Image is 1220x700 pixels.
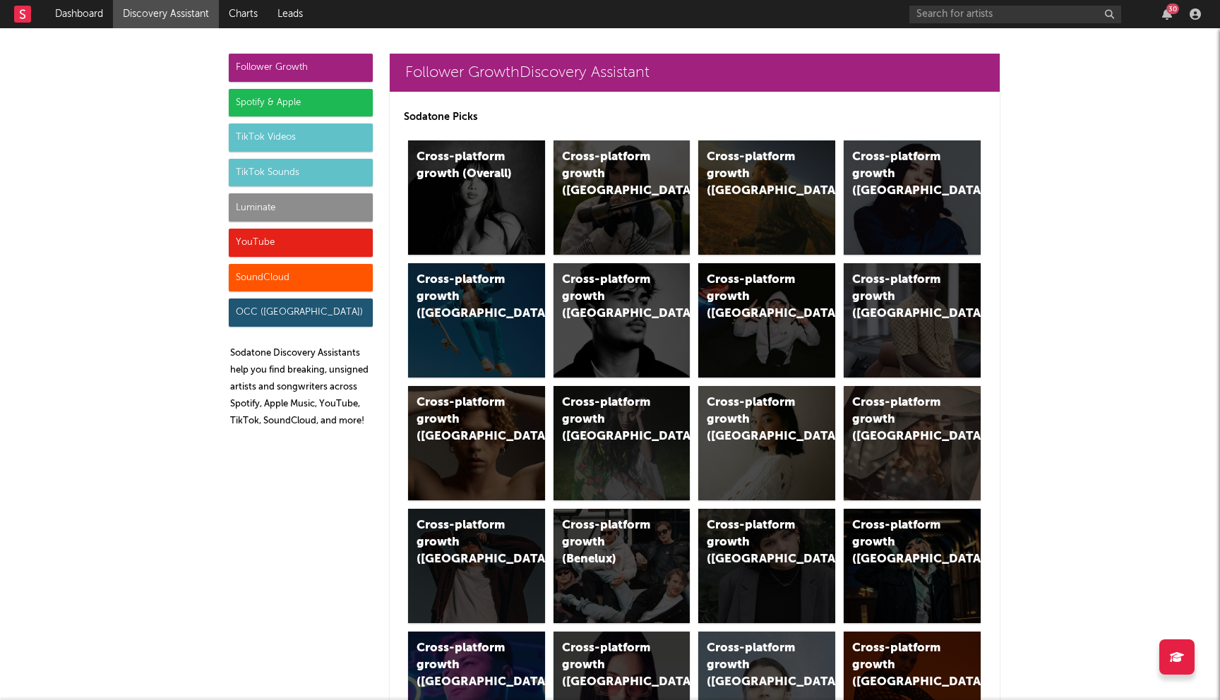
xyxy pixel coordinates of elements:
div: Luminate [229,193,373,222]
a: Cross-platform growth ([GEOGRAPHIC_DATA]) [698,140,835,255]
a: Cross-platform growth (Overall) [408,140,545,255]
div: SoundCloud [229,264,373,292]
div: Cross-platform growth ([GEOGRAPHIC_DATA]) [562,272,658,322]
p: Sodatone Discovery Assistants help you find breaking, unsigned artists and songwriters across Spo... [230,345,373,430]
div: Cross-platform growth ([GEOGRAPHIC_DATA]) [707,394,803,445]
a: Cross-platform growth ([GEOGRAPHIC_DATA]) [844,509,981,623]
a: Cross-platform growth ([GEOGRAPHIC_DATA]) [554,263,690,378]
div: Cross-platform growth (Overall) [417,149,513,183]
input: Search for artists [909,6,1121,23]
div: Cross-platform growth (Benelux) [562,517,658,568]
a: Cross-platform growth ([GEOGRAPHIC_DATA]) [408,509,545,623]
a: Cross-platform growth ([GEOGRAPHIC_DATA]) [408,386,545,500]
div: Cross-platform growth ([GEOGRAPHIC_DATA]) [852,149,948,200]
div: Cross-platform growth ([GEOGRAPHIC_DATA]) [852,517,948,568]
a: Cross-platform growth ([GEOGRAPHIC_DATA]) [844,263,981,378]
div: Cross-platform growth ([GEOGRAPHIC_DATA]) [562,149,658,200]
div: TikTok Videos [229,123,373,152]
div: OCC ([GEOGRAPHIC_DATA]) [229,298,373,327]
div: TikTok Sounds [229,159,373,187]
p: Sodatone Picks [404,109,986,126]
div: Cross-platform growth ([GEOGRAPHIC_DATA]) [707,640,803,691]
div: Cross-platform growth ([GEOGRAPHIC_DATA]) [707,517,803,568]
a: Cross-platform growth ([GEOGRAPHIC_DATA]) [844,386,981,500]
a: Cross-platform growth ([GEOGRAPHIC_DATA]) [554,386,690,500]
div: Cross-platform growth ([GEOGRAPHIC_DATA]) [417,640,513,691]
div: Follower Growth [229,54,373,82]
a: Cross-platform growth ([GEOGRAPHIC_DATA]) [698,386,835,500]
div: 30 [1166,4,1179,14]
div: Cross-platform growth ([GEOGRAPHIC_DATA]) [562,640,658,691]
a: Cross-platform growth ([GEOGRAPHIC_DATA]) [554,140,690,255]
button: 30 [1162,8,1172,20]
div: Cross-platform growth ([GEOGRAPHIC_DATA]) [852,272,948,322]
div: Cross-platform growth ([GEOGRAPHIC_DATA]) [417,272,513,322]
div: Cross-platform growth ([GEOGRAPHIC_DATA]) [417,517,513,568]
div: Cross-platform growth ([GEOGRAPHIC_DATA]/GSA) [707,272,803,322]
div: Cross-platform growth ([GEOGRAPHIC_DATA]) [707,149,803,200]
a: Cross-platform growth ([GEOGRAPHIC_DATA]) [698,509,835,623]
a: Cross-platform growth ([GEOGRAPHIC_DATA]) [408,263,545,378]
div: YouTube [229,229,373,257]
a: Cross-platform growth ([GEOGRAPHIC_DATA]) [844,140,981,255]
a: Cross-platform growth ([GEOGRAPHIC_DATA]/GSA) [698,263,835,378]
div: Cross-platform growth ([GEOGRAPHIC_DATA]) [562,394,658,445]
div: Spotify & Apple [229,89,373,117]
a: Follower GrowthDiscovery Assistant [390,54,1000,92]
div: Cross-platform growth ([GEOGRAPHIC_DATA]) [417,394,513,445]
div: Cross-platform growth ([GEOGRAPHIC_DATA]) [852,394,948,445]
div: Cross-platform growth ([GEOGRAPHIC_DATA]) [852,640,948,691]
a: Cross-platform growth (Benelux) [554,509,690,623]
